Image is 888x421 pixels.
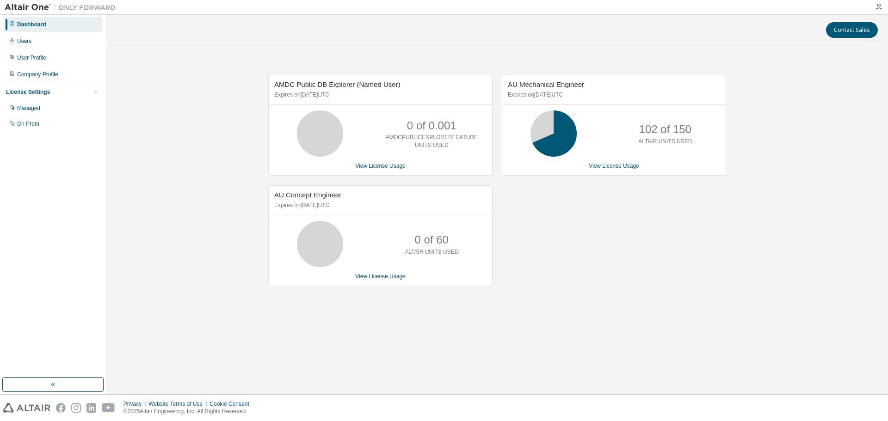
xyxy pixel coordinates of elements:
[17,71,58,78] div: Company Profile
[639,122,691,137] p: 102 of 150
[210,400,254,408] div: Cookie Consent
[17,37,31,45] div: Users
[274,201,484,209] p: Expires on [DATE] UTC
[17,120,39,128] div: On Prem
[17,54,46,61] div: User Profile
[17,21,46,28] div: Dashboard
[274,80,401,88] span: AMDC Public DB Explorer (Named User)
[826,22,878,38] button: Contact Sales
[3,403,50,413] img: altair_logo.svg
[407,118,456,134] p: 0 of 0.001
[17,104,40,112] div: Managed
[5,3,120,12] img: Altair One
[415,232,449,248] p: 0 of 60
[508,91,718,99] p: Expires on [DATE] UTC
[86,403,96,413] img: linkedin.svg
[589,163,639,169] a: View License Usage
[355,163,406,169] a: View License Usage
[274,191,341,199] span: AU Concept Engineer
[355,273,406,280] a: View License Usage
[405,248,458,256] p: ALTAIR UNITS USED
[638,138,692,146] p: ALTAIR UNITS USED
[148,400,210,408] div: Website Terms of Use
[274,91,484,99] p: Expires on [DATE] UTC
[123,408,255,415] p: © 2025 Altair Engineering, Inc. All Rights Reserved.
[71,403,81,413] img: instagram.svg
[508,80,584,88] span: AU Mechanical Engineer
[56,403,66,413] img: facebook.svg
[6,88,50,96] div: License Settings
[123,400,148,408] div: Privacy
[102,403,115,413] img: youtube.svg
[386,134,478,149] p: AMDCPUBLICEXPLORERFEATURE UNITS USED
